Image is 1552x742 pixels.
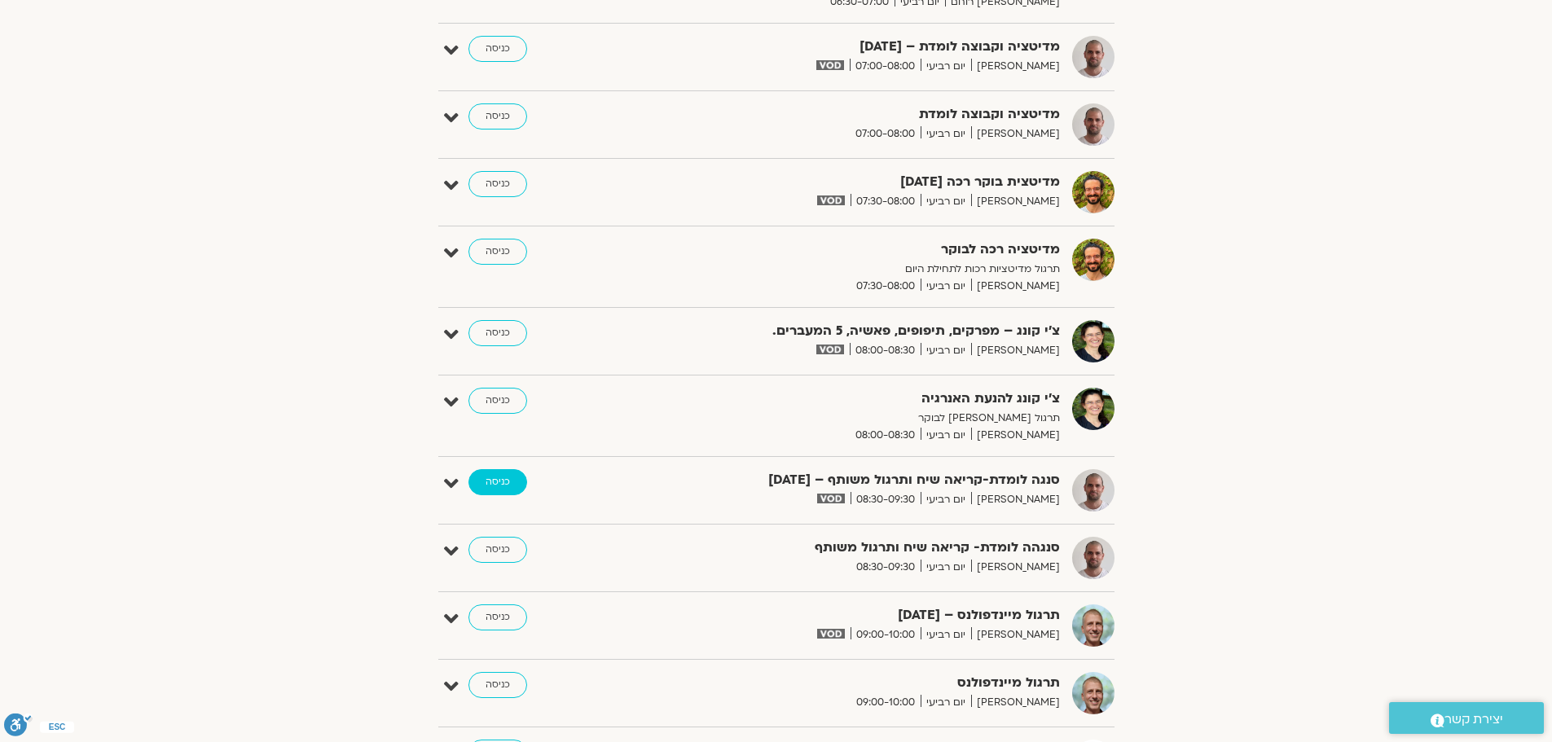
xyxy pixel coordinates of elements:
span: [PERSON_NAME] [971,125,1060,143]
span: 08:30-09:30 [851,559,921,576]
span: 09:00-10:00 [851,694,921,711]
span: [PERSON_NAME] [971,694,1060,711]
span: [PERSON_NAME] [971,559,1060,576]
img: vodicon [816,60,843,70]
strong: תרגול מיינדפולנס – [DATE] [661,604,1060,626]
a: כניסה [468,604,527,630]
p: תרגול מדיטציות רכות לתחילת היום [661,261,1060,278]
span: יצירת קשר [1444,709,1503,731]
span: 07:00-08:00 [850,125,921,143]
a: כניסה [468,469,527,495]
strong: תרגול מיינדפולנס [661,672,1060,694]
img: vodicon [817,629,844,639]
a: כניסה [468,103,527,130]
span: [PERSON_NAME] [971,58,1060,75]
span: [PERSON_NAME] [971,278,1060,295]
span: 08:30-09:30 [851,491,921,508]
span: [PERSON_NAME] [971,491,1060,508]
span: [PERSON_NAME] [971,193,1060,210]
a: כניסה [468,239,527,265]
a: כניסה [468,171,527,197]
span: יום רביעי [921,694,971,711]
a: יצירת קשר [1389,702,1544,734]
img: vodicon [816,345,843,354]
img: vodicon [817,195,844,205]
span: [PERSON_NAME] [971,427,1060,444]
img: vodicon [817,494,844,503]
p: תרגול [PERSON_NAME] לבוקר [661,410,1060,427]
span: 07:30-08:00 [851,278,921,295]
span: יום רביעי [921,559,971,576]
strong: סנגהה לומדת- קריאה שיח ותרגול משותף [661,537,1060,559]
span: יום רביעי [921,278,971,295]
strong: מדיטציה וקבוצה לומדת – [DATE] [661,36,1060,58]
strong: צ'י קונג להנעת האנרגיה [661,388,1060,410]
span: [PERSON_NAME] [971,342,1060,359]
span: יום רביעי [921,491,971,508]
strong: מדיטציה וקבוצה לומדת [661,103,1060,125]
strong: מדיטצית בוקר רכה [DATE] [661,171,1060,193]
strong: סנגה לומדת-קריאה שיח ותרגול משותף – [DATE] [661,469,1060,491]
span: יום רביעי [921,125,971,143]
a: כניסה [468,320,527,346]
span: יום רביעי [921,193,971,210]
strong: מדיטציה רכה לבוקר [661,239,1060,261]
span: 08:00-08:30 [850,427,921,444]
span: [PERSON_NAME] [971,626,1060,643]
span: יום רביעי [921,58,971,75]
a: כניסה [468,36,527,62]
span: יום רביעי [921,626,971,643]
a: כניסה [468,672,527,698]
span: 07:30-08:00 [851,193,921,210]
a: כניסה [468,388,527,414]
span: 09:00-10:00 [851,626,921,643]
span: יום רביעי [921,342,971,359]
a: כניסה [468,537,527,563]
span: יום רביעי [921,427,971,444]
span: 08:00-08:30 [850,342,921,359]
strong: צ'י קונג – מפרקים, תיפופים, פאשיה, 5 המעברים. [661,320,1060,342]
span: 07:00-08:00 [850,58,921,75]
